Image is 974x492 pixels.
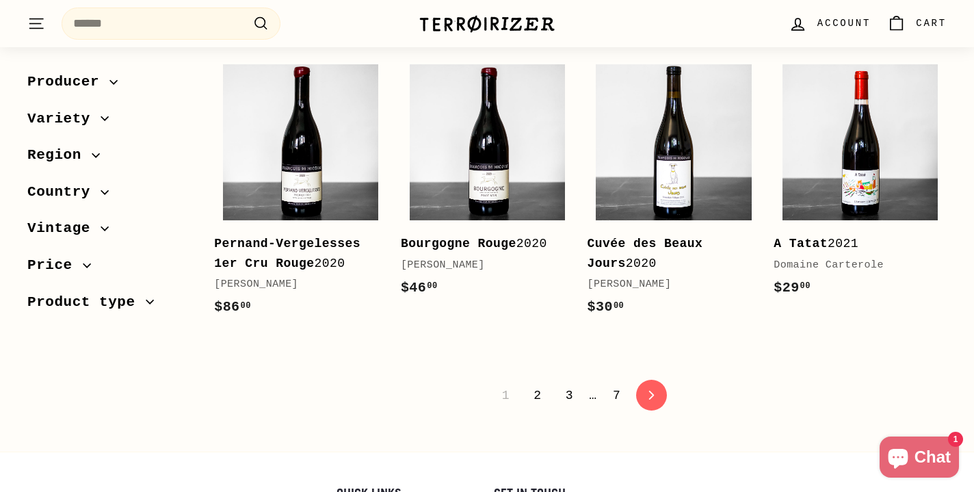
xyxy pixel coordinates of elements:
button: Region [27,140,192,177]
span: $86 [214,299,251,315]
span: Price [27,254,83,277]
button: Product type [27,287,192,324]
b: Bourgogne Rouge [401,237,516,250]
sup: 00 [427,281,437,291]
div: 2020 [401,234,560,254]
span: $46 [401,280,438,296]
span: … [589,389,596,402]
div: [PERSON_NAME] [588,276,747,293]
span: Producer [27,70,109,94]
a: 2 [525,384,549,407]
inbox-online-store-chat: Shopify online store chat [876,437,963,481]
div: [PERSON_NAME] [401,257,560,274]
a: Bourgogne Rouge2020[PERSON_NAME] [401,56,574,313]
b: Cuvée des Beaux Jours [588,237,703,270]
div: Domaine Carterole [774,257,933,274]
span: 1 [494,384,518,407]
span: Cart [916,16,947,31]
div: [PERSON_NAME] [214,276,373,293]
span: Account [817,16,871,31]
a: Cart [879,3,955,44]
a: A Tatat2021Domaine Carterole [774,56,947,313]
button: Variety [27,104,192,141]
button: Price [27,250,192,287]
sup: 00 [800,281,811,291]
span: Variety [27,107,101,131]
span: Product type [27,291,146,314]
span: $29 [774,280,811,296]
a: 7 [605,384,629,407]
a: Account [780,3,879,44]
div: 2020 [588,234,747,274]
a: Pernand-Vergelesses 1er Cru Rouge2020[PERSON_NAME] [214,56,387,333]
button: Producer [27,67,192,104]
button: Country [27,177,192,214]
span: Vintage [27,217,101,240]
a: Cuvée des Beaux Jours2020[PERSON_NAME] [588,56,761,333]
a: 3 [557,384,581,407]
b: Pernand-Vergelesses 1er Cru Rouge [214,237,360,270]
sup: 00 [614,301,624,311]
span: Country [27,181,101,204]
div: 2021 [774,234,933,254]
button: Vintage [27,213,192,250]
b: A Tatat [774,237,828,250]
sup: 00 [241,301,251,311]
span: Region [27,144,92,167]
div: 2020 [214,234,373,274]
span: $30 [588,299,624,315]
